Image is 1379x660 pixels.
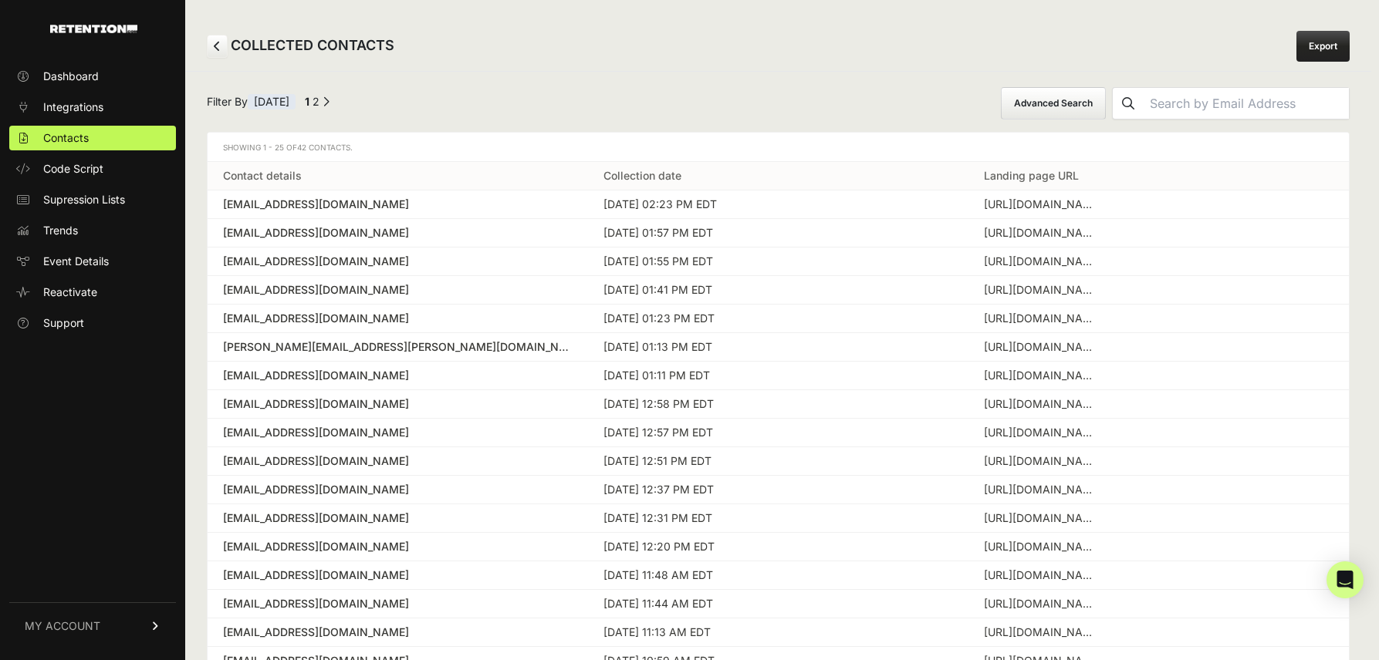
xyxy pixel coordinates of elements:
td: [DATE] 11:13 AM EDT [588,618,968,647]
div: https://clunymedia.com/products/the-man-nearest-to-christ?srsltid=AfmBOopgrL_xfA5vcsZgMgM-UEJhiIU... [984,282,1100,298]
span: Contacts [43,130,89,146]
a: [EMAIL_ADDRESS][DOMAIN_NAME] [223,453,573,469]
div: Open Intercom Messenger [1327,561,1364,598]
td: [DATE] 01:57 PM EDT [588,219,968,247]
td: [DATE] 12:58 PM EDT [588,390,968,419]
a: [EMAIL_ADDRESS][DOMAIN_NAME] [223,425,573,440]
a: Integrations [9,95,176,120]
img: Retention.com [50,25,137,33]
div: https://clunymedia.com/products/handbook-to-the-heart-of-culture-volume-i?srsltid=AfmBOooM8Qgm71P... [984,482,1100,497]
a: Trends [9,218,176,243]
div: https://everythingcatholic.com/collections/fragrance?fbclid=IwZXh0bgNhZW0BMABhZGlkAasqxwEvrQcBHm2... [984,225,1100,241]
div: https://everythingcatholic.com/products/chrism-beeswax-candle?utm_content=Facebook_UA&utm_source=... [984,396,1100,412]
a: Code Script [9,157,176,181]
td: [DATE] 11:44 AM EDT [588,590,968,618]
span: Trends [43,223,78,238]
a: [EMAIL_ADDRESS][DOMAIN_NAME] [223,254,573,269]
td: [DATE] 02:23 PM EDT [588,190,968,219]
td: [DATE] 12:31 PM EDT [588,504,968,533]
div: https://everysacredsunday.com/products/catechism-of-the-catholic-church/?utm_source=facebook&utm_... [984,254,1100,269]
a: Export [1296,31,1350,62]
span: [DATE] [248,94,296,109]
span: 42 Contacts. [297,143,353,152]
a: Landing page URL [984,169,1079,182]
span: Integrations [43,99,103,115]
a: MY ACCOUNT [9,602,176,649]
td: [DATE] 01:11 PM EDT [588,362,968,390]
div: https://everythingcatholic.com/?gad_source=1&gad_campaignid=20712651779&gbraid=0AAAAAo5Mn9_FLoDXV... [984,596,1100,611]
span: Code Script [43,161,103,177]
td: [DATE] 12:51 PM EDT [588,447,968,476]
input: Search by Email Address [1144,88,1349,119]
a: Contact details [223,169,302,182]
td: [DATE] 12:57 PM EDT [588,419,968,447]
a: [EMAIL_ADDRESS][DOMAIN_NAME] [223,197,573,212]
a: [EMAIL_ADDRESS][DOMAIN_NAME] [223,368,573,383]
td: [DATE] 01:55 PM EDT [588,247,968,276]
td: [DATE] 12:20 PM EDT [588,533,968,561]
span: Reactivate [43,285,97,300]
div: https://everysacredsunday.com/products/catechism-of-the-catholic-church/?utm_source=facebook&utm_... [984,539,1100,554]
span: Dashboard [43,69,99,84]
span: MY ACCOUNT [25,618,100,634]
a: Page 2 [313,95,319,108]
span: Filter By [207,94,296,113]
td: [DATE] 01:13 PM EDT [588,333,968,362]
div: https://everythingcatholic.com/collections/candles?utm_source=facebook&utm_medium=cpc&utm_campaig... [984,197,1100,212]
a: [EMAIL_ADDRESS][DOMAIN_NAME] [223,225,573,241]
a: [EMAIL_ADDRESS][DOMAIN_NAME] [223,482,573,497]
a: [EMAIL_ADDRESS][DOMAIN_NAME] [223,567,573,583]
td: [DATE] 12:37 PM EDT [588,476,968,504]
a: Contacts [9,126,176,150]
a: Event Details [9,249,176,274]
td: [DATE] 01:23 PM EDT [588,305,968,333]
div: https://everysacredsunday.com/pages/the-journal [984,625,1100,640]
span: Event Details [43,254,109,269]
div: Pagination [302,94,330,113]
a: [EMAIL_ADDRESS][DOMAIN_NAME] [223,282,573,298]
a: [EMAIL_ADDRESS][DOMAIN_NAME] [223,311,573,326]
a: [PERSON_NAME][EMAIL_ADDRESS][PERSON_NAME][DOMAIN_NAME] [223,339,573,355]
em: Page 1 [305,95,309,108]
a: [EMAIL_ADDRESS][DOMAIN_NAME] [223,510,573,526]
div: https://fullofgracewellness.com/group-coaching/?fbclid=IwY2xjawMVhJ1leHRuA2FlbQIxMABicmlkETFVaFBt... [984,339,1100,355]
div: https://everythingcatholic.com/products/our-lady-of-fatima-antique-statute-18-25?utm_source=shop_... [984,453,1100,469]
a: [EMAIL_ADDRESS][DOMAIN_NAME] [223,596,573,611]
a: Support [9,311,176,335]
div: https://everythingcatholic.com/collections/candles?utm_source=facebook&utm_medium=cpc&utm_campaig... [984,368,1100,383]
h2: COLLECTED CONTACTS [207,35,394,58]
a: Dashboard [9,64,176,89]
div: https://everythingcatholic.com/products/chrism-lotion?srsltid=AfmBOopIPZ20V78TROefIRXUBtHZb2sUYH7... [984,311,1100,326]
span: Supression Lists [43,192,125,207]
a: Supression Lists [9,187,176,212]
td: [DATE] 11:48 AM EDT [588,561,968,590]
a: [EMAIL_ADDRESS][DOMAIN_NAME] [223,539,573,554]
span: Support [43,315,84,331]
a: Reactivate [9,280,176,305]
span: Showing 1 - 25 of [223,143,353,152]
a: [EMAIL_ADDRESS][DOMAIN_NAME] [223,625,573,640]
a: [EMAIL_ADDRESS][DOMAIN_NAME] [223,396,573,412]
td: [DATE] 01:41 PM EDT [588,276,968,305]
div: https://everysacredsunday.com/products/catechism-of-the-catholic-church/?utm_source=facebook&utm_... [984,425,1100,440]
button: Advanced Search [1001,87,1106,120]
div: https://clunymedia.com/products/christian-education?srsltid=AfmBOop9z3vATpevLGCgYiOAv-umufyQpcoAD... [984,510,1100,526]
a: Collection date [603,169,681,182]
div: https://everythingcatholic.com/products/infinity-scapular-silver?srsltid=AfmBOoqH5m-pU70MImdmFiDj... [984,567,1100,583]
